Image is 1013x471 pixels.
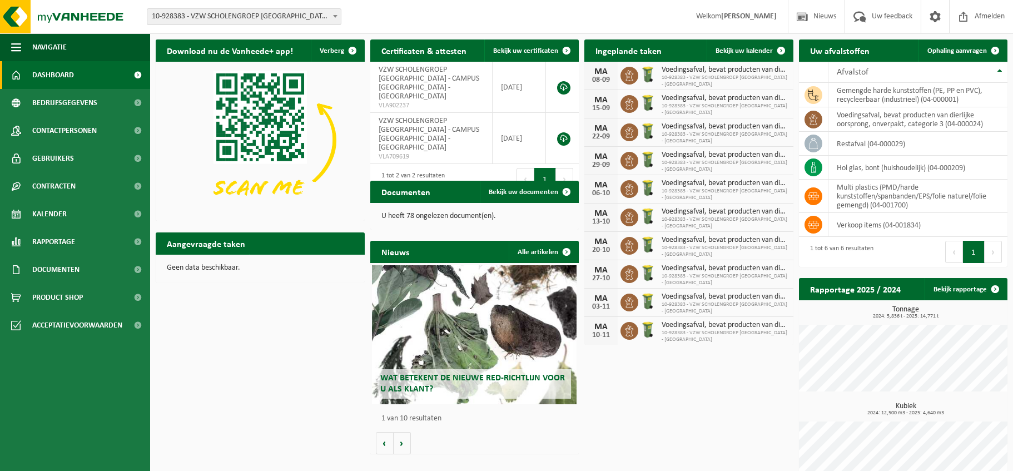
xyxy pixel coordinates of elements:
[376,167,445,191] div: 1 tot 2 van 2 resultaten
[147,9,341,24] span: 10-928383 - VZW SCHOLENGROEP SINT-MICHIEL - CAMPUS BARNUM - ROESELARE
[370,181,441,202] h2: Documenten
[662,66,788,75] span: Voedingsafval, bevat producten van dierlijke oorsprong, onverpakt, categorie 3
[556,168,573,190] button: Next
[716,47,773,54] span: Bekijk uw kalender
[534,168,556,190] button: 1
[32,89,97,117] span: Bedrijfsgegevens
[370,39,478,61] h2: Certificaten & attesten
[590,96,612,105] div: MA
[805,306,1008,319] h3: Tonnage
[167,264,354,272] p: Geen data beschikbaar.
[394,432,411,454] button: Volgende
[837,68,868,77] span: Afvalstof
[662,103,788,116] span: 10-928383 - VZW SCHOLENGROEP [GEOGRAPHIC_DATA] - [GEOGRAPHIC_DATA]
[662,292,788,301] span: Voedingsafval, bevat producten van dierlijke oorsprong, onverpakt, categorie 3
[590,294,612,303] div: MA
[638,320,657,339] img: WB-0140-HPE-GN-50
[662,236,788,245] span: Voedingsafval, bevat producten van dierlijke oorsprong, onverpakt, categorie 3
[32,200,67,228] span: Kalender
[927,47,987,54] span: Ophaling aanvragen
[517,168,534,190] button: Previous
[493,47,558,54] span: Bekijk uw certificaten
[662,245,788,258] span: 10-928383 - VZW SCHOLENGROEP [GEOGRAPHIC_DATA] - [GEOGRAPHIC_DATA]
[376,432,394,454] button: Vorige
[147,8,341,25] span: 10-928383 - VZW SCHOLENGROEP SINT-MICHIEL - CAMPUS BARNUM - ROESELARE
[828,180,1008,213] td: multi plastics (PMD/harde kunststoffen/spanbanden/EPS/folie naturel/folie gemengd) (04-001700)
[379,101,484,110] span: VLA902237
[662,321,788,330] span: Voedingsafval, bevat producten van dierlijke oorsprong, onverpakt, categorie 3
[945,241,963,263] button: Previous
[828,213,1008,237] td: verkoop items (04-001834)
[32,284,83,311] span: Product Shop
[662,188,788,201] span: 10-928383 - VZW SCHOLENGROEP [GEOGRAPHIC_DATA] - [GEOGRAPHIC_DATA]
[590,105,612,112] div: 15-09
[662,122,788,131] span: Voedingsafval, bevat producten van dierlijke oorsprong, onverpakt, categorie 3
[32,117,97,145] span: Contactpersonen
[590,266,612,275] div: MA
[638,150,657,169] img: WB-0140-HPE-GN-50
[379,152,484,161] span: VLA709619
[918,39,1006,62] a: Ophaling aanvragen
[590,152,612,161] div: MA
[590,133,612,141] div: 22-09
[311,39,364,62] button: Verberg
[370,241,420,262] h2: Nieuws
[372,265,577,404] a: Wat betekent de nieuwe RED-richtlijn voor u als klant?
[662,94,788,103] span: Voedingsafval, bevat producten van dierlijke oorsprong, onverpakt, categorie 3
[662,151,788,160] span: Voedingsafval, bevat producten van dierlijke oorsprong, onverpakt, categorie 3
[828,107,1008,132] td: voedingsafval, bevat producten van dierlijke oorsprong, onverpakt, categorie 3 (04-000024)
[381,415,574,423] p: 1 van 10 resultaten
[963,241,985,263] button: 1
[380,374,565,393] span: Wat betekent de nieuwe RED-richtlijn voor u als klant?
[32,256,80,284] span: Documenten
[662,301,788,315] span: 10-928383 - VZW SCHOLENGROEP [GEOGRAPHIC_DATA] - [GEOGRAPHIC_DATA]
[985,241,1002,263] button: Next
[584,39,673,61] h2: Ingeplande taken
[32,145,74,172] span: Gebruikers
[828,156,1008,180] td: hol glas, bont (huishoudelijk) (04-000209)
[805,410,1008,416] span: 2024: 12,500 m3 - 2025: 4,640 m3
[662,207,788,216] span: Voedingsafval, bevat producten van dierlijke oorsprong, onverpakt, categorie 3
[32,311,122,339] span: Acceptatievoorwaarden
[156,232,256,254] h2: Aangevraagde taken
[509,241,578,263] a: Alle artikelen
[590,209,612,218] div: MA
[493,62,546,113] td: [DATE]
[480,181,578,203] a: Bekijk uw documenten
[638,93,657,112] img: WB-0140-HPE-GN-50
[638,235,657,254] img: WB-0140-HPE-GN-50
[379,117,479,152] span: VZW SCHOLENGROEP [GEOGRAPHIC_DATA] - CAMPUS [GEOGRAPHIC_DATA] - [GEOGRAPHIC_DATA]
[32,228,75,256] span: Rapportage
[32,33,67,61] span: Navigatie
[590,303,612,311] div: 03-11
[381,212,568,220] p: U heeft 78 ongelezen document(en).
[662,160,788,173] span: 10-928383 - VZW SCHOLENGROEP [GEOGRAPHIC_DATA] - [GEOGRAPHIC_DATA]
[590,67,612,76] div: MA
[721,12,777,21] strong: [PERSON_NAME]
[156,39,304,61] h2: Download nu de Vanheede+ app!
[638,122,657,141] img: WB-0140-HPE-GN-50
[799,39,881,61] h2: Uw afvalstoffen
[638,179,657,197] img: WB-0140-HPE-GN-50
[590,181,612,190] div: MA
[156,62,365,219] img: Download de VHEPlus App
[638,65,657,84] img: WB-0140-HPE-GN-50
[32,172,76,200] span: Contracten
[828,83,1008,107] td: gemengde harde kunststoffen (PE, PP en PVC), recycleerbaar (industrieel) (04-000001)
[590,237,612,246] div: MA
[828,132,1008,156] td: restafval (04-000029)
[638,207,657,226] img: WB-0140-HPE-GN-50
[662,330,788,343] span: 10-928383 - VZW SCHOLENGROEP [GEOGRAPHIC_DATA] - [GEOGRAPHIC_DATA]
[590,275,612,282] div: 27-10
[590,218,612,226] div: 13-10
[590,331,612,339] div: 10-11
[638,292,657,311] img: WB-0140-HPE-GN-50
[590,190,612,197] div: 06-10
[590,76,612,84] div: 08-09
[320,47,344,54] span: Verberg
[489,189,558,196] span: Bekijk uw documenten
[590,323,612,331] div: MA
[638,264,657,282] img: WB-0140-HPE-GN-50
[662,273,788,286] span: 10-928383 - VZW SCHOLENGROEP [GEOGRAPHIC_DATA] - [GEOGRAPHIC_DATA]
[925,278,1006,300] a: Bekijk rapportage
